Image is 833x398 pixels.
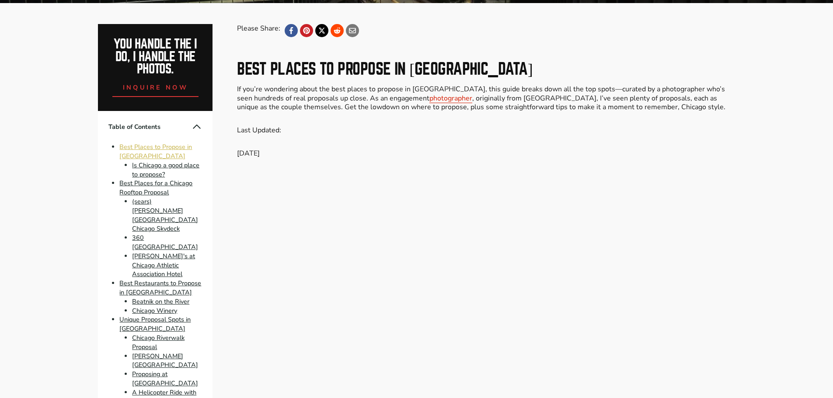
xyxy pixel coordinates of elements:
a: photographer [429,93,472,103]
a: Proposing at [GEOGRAPHIC_DATA] [132,370,198,388]
a: 360 [GEOGRAPHIC_DATA] [132,233,198,251]
time: [DATE] [237,149,260,158]
a: Facebook [285,24,298,37]
div: Please Share: [237,24,280,37]
a: Best Places for a Chicago Rooftop Proposal [119,179,192,197]
span: Table of Contents [108,122,192,132]
a: [PERSON_NAME][GEOGRAPHIC_DATA] [132,352,198,370]
a: inquire now [112,76,199,97]
a: Chicago Winery [132,306,177,315]
button: Collapse Table of Contents [192,121,202,132]
a: Beatnik on the River [132,297,189,306]
p: Last Updated: [237,126,735,135]
a: [PERSON_NAME]'s at Chicago Athletic Association Hotel [132,252,195,279]
span: inquire now [123,83,188,92]
a: Email [346,24,359,37]
a: Best Places to Propose in [GEOGRAPHIC_DATA] [119,142,192,160]
a: (sears) [PERSON_NAME][GEOGRAPHIC_DATA] Chicago Skydeck [132,197,198,233]
h2: You handle the i do, I handle the photos. [108,38,203,76]
a: Best Restaurants to Propose in [GEOGRAPHIC_DATA] [119,279,201,297]
a: Chicago Riverwalk Proposal [132,333,185,351]
a: Pinterest [300,24,313,37]
a: Is Chicago a good place to propose? [132,161,199,179]
a: Unique Proposal Spots in [GEOGRAPHIC_DATA] [119,315,191,333]
p: If you’re wondering about the best places to propose in [GEOGRAPHIC_DATA], this guide breaks down... [237,85,735,112]
a: Reddit [331,24,344,37]
a: X [315,24,328,37]
h2: Best Places to Propose in [GEOGRAPHIC_DATA] [237,61,735,77]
